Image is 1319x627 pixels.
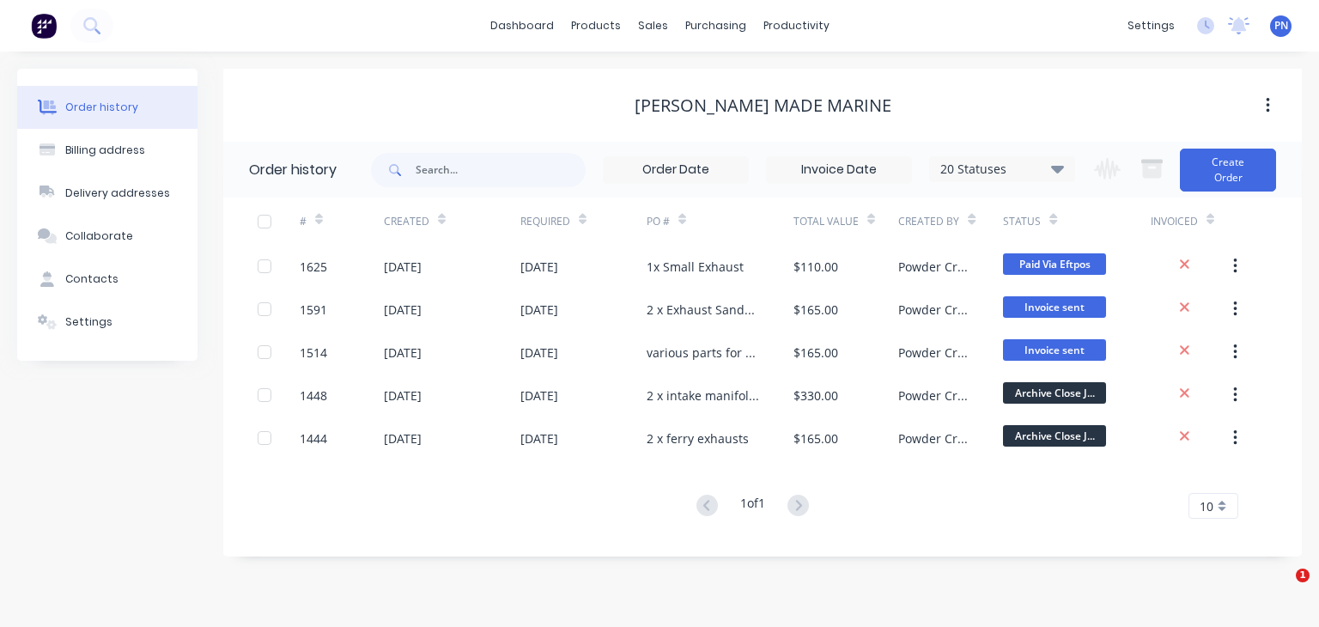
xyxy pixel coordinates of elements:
div: Created By [898,214,959,229]
div: sales [629,13,677,39]
div: Settings [65,314,112,330]
div: $330.00 [793,387,838,405]
div: # [300,214,307,229]
div: Invoiced [1151,198,1235,245]
div: [DATE] [520,387,558,405]
div: [DATE] [384,301,422,319]
div: [DATE] [520,344,558,362]
button: Create Order [1180,149,1276,192]
div: 1448 [300,387,327,405]
button: Collaborate [17,215,198,258]
div: Required [520,214,570,229]
div: PO # [647,198,793,245]
div: Total Value [793,214,859,229]
div: various parts for blasting [647,344,759,362]
div: Delivery addresses [65,186,170,201]
div: purchasing [677,13,755,39]
div: [DATE] [520,301,558,319]
div: Powder Crew [898,258,969,276]
div: $165.00 [793,301,838,319]
span: 10 [1200,497,1213,515]
div: products [562,13,629,39]
div: PO # [647,214,670,229]
span: Invoice sent [1003,296,1106,318]
span: PN [1274,18,1288,33]
span: 1 [1296,569,1310,582]
button: Billing address [17,129,198,172]
div: [DATE] [520,258,558,276]
div: 1 of 1 [740,494,765,519]
iframe: Intercom live chat [1261,569,1302,610]
div: [DATE] [384,344,422,362]
div: $165.00 [793,344,838,362]
input: Order Date [604,157,748,183]
div: Created [384,214,429,229]
div: [DATE] [384,429,422,447]
div: Billing address [65,143,145,158]
div: Required [520,198,647,245]
div: 1444 [300,429,327,447]
button: Order history [17,86,198,129]
button: Delivery addresses [17,172,198,215]
div: Created By [898,198,1003,245]
div: Contacts [65,271,119,287]
div: Total Value [793,198,898,245]
div: [DATE] [520,429,558,447]
div: Status [1003,198,1150,245]
span: Archive Close J... [1003,382,1106,404]
div: Created [384,198,520,245]
img: Factory [31,13,57,39]
div: Order history [249,160,337,180]
span: Paid Via Eftpos [1003,253,1106,275]
div: Powder Crew [898,387,969,405]
div: 1625 [300,258,327,276]
div: $110.00 [793,258,838,276]
button: Settings [17,301,198,344]
div: [DATE] [384,387,422,405]
div: Order history [65,100,138,115]
div: Powder Crew [898,429,969,447]
div: 20 Statuses [930,160,1074,179]
button: Contacts [17,258,198,301]
div: [PERSON_NAME] Made Marine [635,95,891,116]
div: 1x Small Exhaust [647,258,744,276]
div: 1591 [300,301,327,319]
div: Powder Crew [898,301,969,319]
div: Powder Crew [898,344,969,362]
div: Collaborate [65,228,133,244]
div: Status [1003,214,1041,229]
div: [DATE] [384,258,422,276]
div: productivity [755,13,838,39]
div: $165.00 [793,429,838,447]
span: Archive Close J... [1003,425,1106,447]
div: Invoiced [1151,214,1198,229]
div: 2 x intake manifolds + 4 x exhaust parts [647,387,759,405]
a: dashboard [482,13,562,39]
span: Invoice sent [1003,339,1106,361]
input: Invoice Date [767,157,911,183]
div: 1514 [300,344,327,362]
div: 2 x ferry exhausts [647,429,749,447]
div: # [300,198,384,245]
div: 2 x Exhaust Sandbast Only [647,301,759,319]
div: settings [1119,13,1183,39]
input: Search... [416,153,586,187]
